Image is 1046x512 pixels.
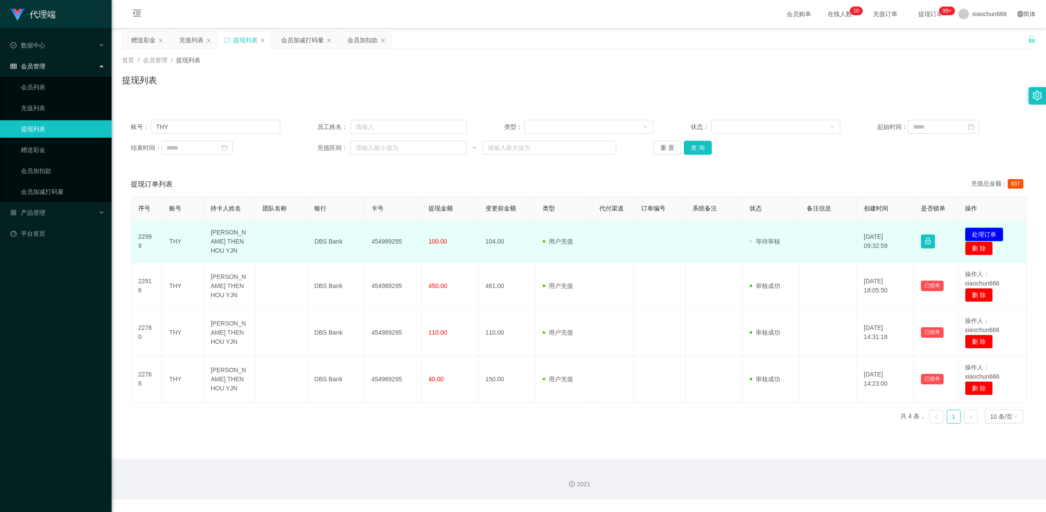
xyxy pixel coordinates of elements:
h1: 提现列表 [122,74,157,87]
span: 审核成功 [750,376,780,383]
span: 员工姓名： [317,122,350,132]
i: 图标: appstore-o [10,210,17,216]
td: 22768 [131,356,162,403]
i: 图标: setting [1032,91,1042,100]
span: 序号 [138,205,150,212]
td: 22916 [131,263,162,309]
a: 赠送彩金 [21,141,105,159]
i: 图标: left [934,414,939,420]
i: 图标: close [326,38,332,43]
span: 账号： [131,122,151,132]
td: [PERSON_NAME] THEN HOU YJN [204,356,255,403]
p: 1 [853,7,856,15]
td: 454989295 [364,263,421,309]
span: 产品管理 [10,209,45,216]
span: 40.00 [428,376,444,383]
td: 454989295 [364,356,421,403]
div: 提现列表 [233,32,258,48]
h1: 代理端 [30,0,56,28]
i: 图标: close [206,38,211,43]
td: 454989295 [364,220,421,263]
span: 类型： [504,122,525,132]
a: 会员加减打码量 [21,183,105,200]
span: 状态 [750,205,762,212]
span: 提现订单 [914,11,947,17]
span: 是否锁单 [921,205,945,212]
span: 会员管理 [143,57,167,64]
i: 图标: calendar [968,124,974,130]
button: 图标: lock [921,234,935,248]
i: 图标: down [830,124,835,130]
td: [DATE] 14:23:00 [857,356,914,403]
span: 结束时间： [131,143,161,153]
p: 0 [856,7,859,15]
span: 充值区间： [317,143,350,153]
li: 上一页 [929,410,943,424]
div: 10 条/页 [990,410,1012,423]
i: 图标: sync [224,37,230,43]
i: 图标: down [1013,414,1018,420]
a: 会员列表 [21,78,105,96]
li: 1 [947,410,961,424]
td: [PERSON_NAME] THEN HOU YJN [204,220,255,263]
button: 删 除 [965,381,993,395]
i: 图标: menu-fold [122,0,152,28]
i: 图标: global [1017,11,1023,17]
span: 变更前金额 [486,205,516,212]
span: 操作 [965,205,977,212]
td: DBS Bank [307,356,364,403]
span: 类型 [543,205,555,212]
span: 100.00 [428,238,447,245]
span: 450.00 [428,282,447,289]
button: 删 除 [965,335,993,349]
span: 用户充值 [543,282,573,289]
input: 请输入最大值为 [482,141,616,155]
td: [DATE] 18:05:50 [857,263,914,309]
i: 图标: calendar [221,145,228,151]
div: 赠送彩金 [131,32,156,48]
td: THY [162,356,204,403]
td: THY [162,309,204,356]
i: 图标: unlock [1028,35,1036,43]
span: 用户充值 [543,376,573,383]
button: 处理订单 [965,227,1003,241]
td: [PERSON_NAME] THEN HOU YJN [204,263,255,309]
span: 用户充值 [543,329,573,336]
td: [DATE] 14:31:18 [857,309,914,356]
span: 首页 [122,57,134,64]
button: 已锁单 [921,327,944,338]
span: 在线人数 [823,11,856,17]
span: 持卡人姓名 [211,205,241,212]
span: 状态： [691,122,711,132]
input: 请输入 [350,120,467,134]
span: 提现金额 [428,205,453,212]
button: 删 除 [965,288,993,302]
span: 卡号 [371,205,384,212]
td: DBS Bank [307,220,364,263]
input: 请输入 [151,120,280,134]
span: 837 [1008,179,1023,189]
span: 团队名称 [262,205,287,212]
span: 充值订单 [869,11,902,17]
a: 1 [947,410,960,423]
span: / [138,57,139,64]
span: 订单编号 [641,205,666,212]
i: 图标: down [643,124,648,130]
span: 起始时间： [877,122,908,132]
sup: 1182 [939,7,954,15]
span: 数据中心 [10,42,45,49]
span: 系统备注 [693,205,717,212]
td: 150.00 [479,356,536,403]
span: 代付渠道 [599,205,624,212]
a: 图标: dashboard平台首页 [10,225,105,242]
span: 银行 [314,205,326,212]
a: 提现列表 [21,120,105,138]
td: THY [162,263,204,309]
button: 查 询 [684,141,712,155]
i: 图标: table [10,63,17,69]
span: 备注信息 [807,205,831,212]
div: 充值总金额： [971,179,1027,190]
div: 充值列表 [179,32,204,48]
button: 删 除 [965,241,993,255]
span: 提现订单列表 [131,179,173,190]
